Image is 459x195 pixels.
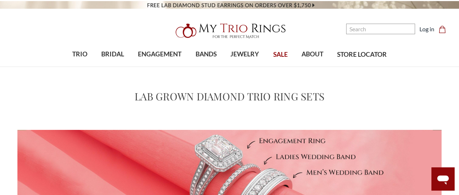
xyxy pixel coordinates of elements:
h1: Lab Grown Diamond Trio Ring Sets [135,89,324,104]
a: TRIO [65,43,94,66]
a: BANDS [189,43,224,66]
a: Cart with 0 items [439,25,450,33]
a: BRIDAL [94,43,131,66]
span: ABOUT [302,49,323,59]
a: My Trio Rings [133,19,326,43]
span: TRIO [72,49,87,59]
span: BANDS [196,49,217,59]
button: submenu toggle [241,66,249,67]
span: JEWELRY [230,49,259,59]
button: submenu toggle [156,66,163,67]
button: submenu toggle [202,66,210,67]
a: ABOUT [295,43,330,66]
img: My Trio Rings [172,19,288,43]
button: submenu toggle [76,66,83,67]
a: STORE LOCATOR [330,43,394,67]
span: STORE LOCATOR [337,50,387,59]
a: SALE [266,43,294,67]
input: Search [346,24,415,34]
button: submenu toggle [109,66,116,67]
button: submenu toggle [309,66,316,67]
span: BRIDAL [101,49,124,59]
svg: cart.cart_preview [439,26,446,33]
a: ENGAGEMENT [131,43,188,66]
a: Log in [419,25,434,33]
span: ENGAGEMENT [138,49,181,59]
span: SALE [273,50,288,59]
a: JEWELRY [224,43,266,66]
